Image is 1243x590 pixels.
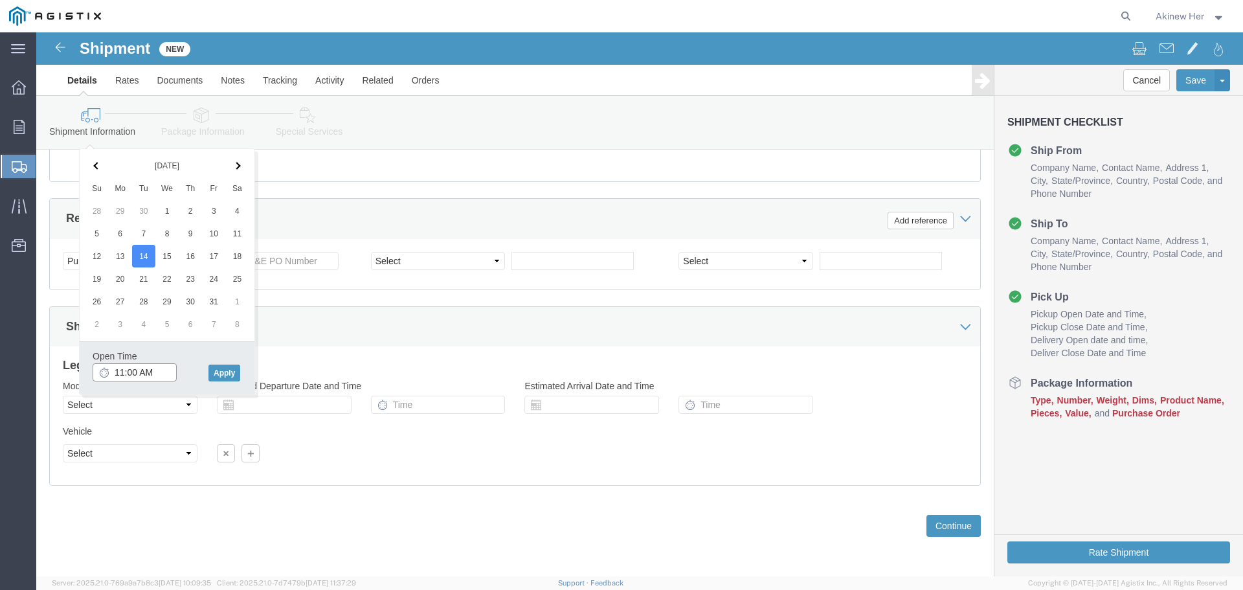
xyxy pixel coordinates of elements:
[1028,578,1227,589] span: Copyright © [DATE]-[DATE] Agistix Inc., All Rights Reserved
[306,579,356,587] span: [DATE] 11:37:29
[1156,9,1204,23] span: Akinew Her
[558,579,590,587] a: Support
[36,32,1243,576] iframe: FS Legacy Container
[1155,8,1226,24] button: Akinew Her
[159,579,211,587] span: [DATE] 10:09:35
[590,579,623,587] a: Feedback
[217,579,356,587] span: Client: 2025.21.0-7d7479b
[52,579,211,587] span: Server: 2025.21.0-769a9a7b8c3
[9,6,101,26] img: logo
